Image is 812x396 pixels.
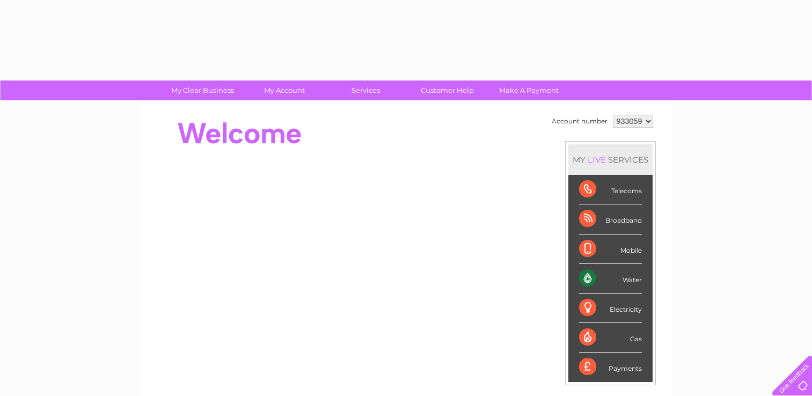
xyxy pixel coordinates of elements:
[586,155,608,165] div: LIVE
[321,80,410,100] a: Services
[549,112,610,130] td: Account number
[403,80,492,100] a: Customer Help
[579,204,642,234] div: Broadband
[579,353,642,382] div: Payments
[579,264,642,294] div: Water
[158,80,247,100] a: My Clear Business
[568,144,653,175] div: MY SERVICES
[579,294,642,323] div: Electricity
[579,175,642,204] div: Telecoms
[579,234,642,264] div: Mobile
[485,80,573,100] a: Make A Payment
[579,323,642,353] div: Gas
[240,80,328,100] a: My Account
